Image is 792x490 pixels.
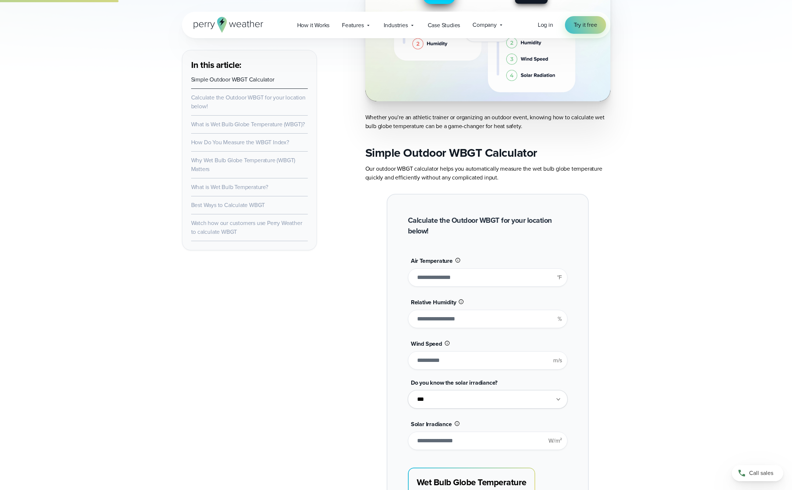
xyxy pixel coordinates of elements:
[732,465,783,481] a: Call sales
[411,257,453,265] span: Air Temperature
[574,21,597,29] span: Try it free
[365,145,610,160] h2: Simple Outdoor WBGT Calculator
[191,59,308,71] h3: In this article:
[191,75,274,84] a: Simple Outdoor WBGT Calculator
[297,21,330,30] span: How it Works
[191,120,305,128] a: What is Wet Bulb Globe Temperature (WBGT)?
[408,215,567,236] h2: Calculate the Outdoor WBGT for your location below!
[191,156,296,173] a: Why Wet Bulb Globe Temperature (WBGT) Matters
[384,21,408,30] span: Industries
[365,164,610,182] p: Our outdoor WBGT calculator helps you automatically measure the wet bulb globe temperature quickl...
[411,378,497,387] span: Do you know the solar irradiance?
[411,298,456,306] span: Relative Humidity
[365,113,610,131] p: Whether you’re an athletic trainer or organizing an outdoor event, knowing how to calculate wet b...
[191,93,306,110] a: Calculate the Outdoor WBGT for your location below!
[428,21,460,30] span: Case Studies
[291,18,336,33] a: How it Works
[191,138,289,146] a: How Do You Measure the WBGT Index?
[538,21,553,29] a: Log in
[411,420,452,428] span: Solar Irradiance
[191,201,265,209] a: Best Ways to Calculate WBGT
[421,18,467,33] a: Case Studies
[342,21,364,30] span: Features
[191,219,302,236] a: Watch how our customers use Perry Weather to calculate WBGT
[472,21,497,29] span: Company
[411,340,442,348] span: Wind Speed
[565,16,606,34] a: Try it free
[749,469,773,478] span: Call sales
[191,183,268,191] a: What is Wet Bulb Temperature?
